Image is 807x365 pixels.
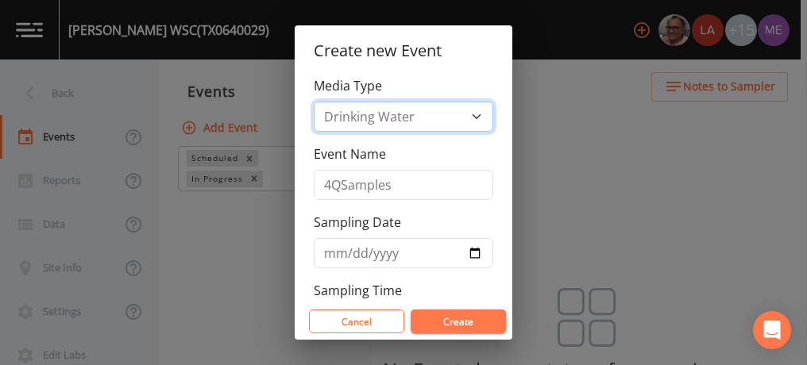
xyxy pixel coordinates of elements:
div: Open Intercom Messenger [753,311,791,349]
label: Event Name [314,144,386,163]
label: Media Type [314,76,382,95]
label: Sampling Date [314,213,401,232]
button: Cancel [309,309,404,333]
label: Sampling Time [314,281,402,300]
h2: Create new Event [295,25,512,76]
button: Create [411,309,506,333]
